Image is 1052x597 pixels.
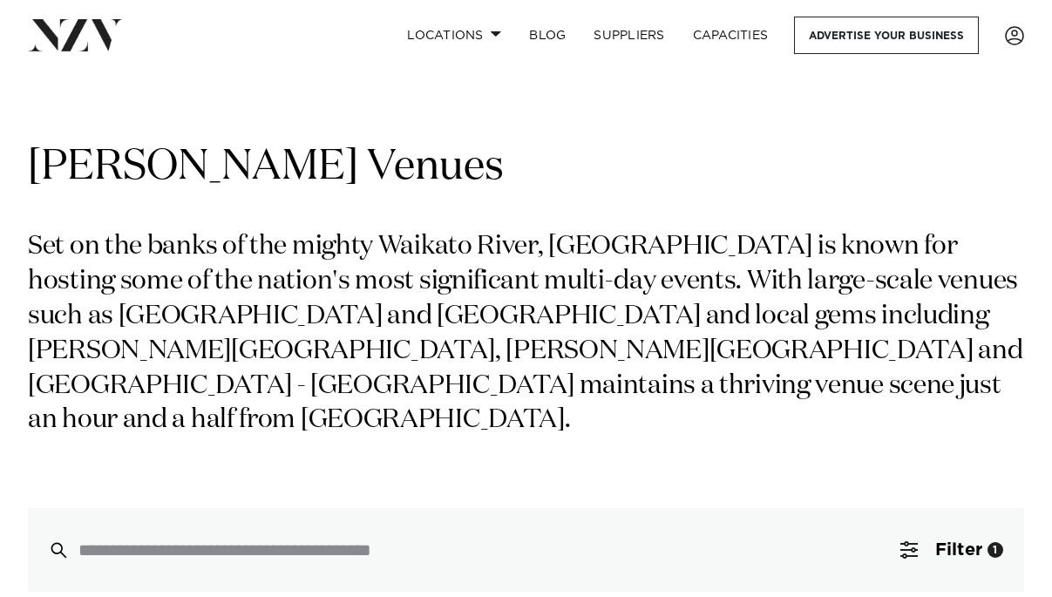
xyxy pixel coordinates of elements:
[794,17,979,54] a: Advertise your business
[28,19,123,51] img: nzv-logo.png
[28,230,1024,438] p: Set on the banks of the mighty Waikato River, [GEOGRAPHIC_DATA] is known for hosting some of the ...
[935,541,982,559] span: Filter
[679,17,783,54] a: Capacities
[28,140,1024,195] h1: [PERSON_NAME] Venues
[988,542,1003,558] div: 1
[879,508,1024,592] button: Filter1
[515,17,580,54] a: BLOG
[393,17,515,54] a: Locations
[580,17,678,54] a: SUPPLIERS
